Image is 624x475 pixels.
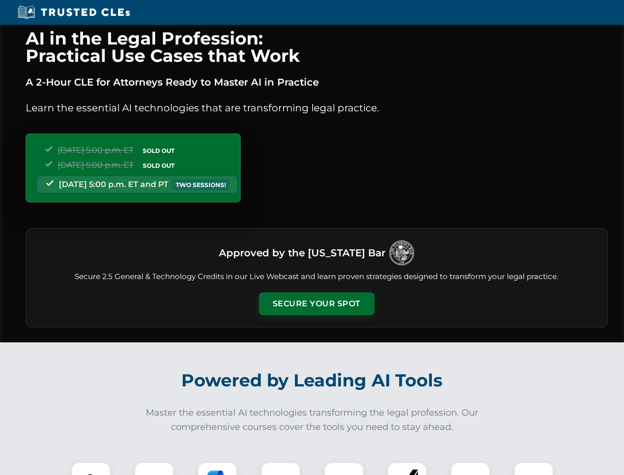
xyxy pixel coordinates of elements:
span: [DATE] 5:00 p.m. ET [58,160,133,170]
img: Logo [389,240,414,265]
h3: Approved by the [US_STATE] Bar [219,244,385,262]
span: SOLD OUT [139,160,178,171]
p: Secure 2.5 General & Technology Credits in our Live Webcast and learn proven strategies designed ... [38,271,595,283]
img: Trusted CLEs [15,5,133,20]
h2: Powered by Leading AI Tools [39,363,586,398]
p: Master the essential AI technologies transforming the legal profession. Our comprehensive courses... [139,406,485,434]
button: Secure Your Spot [259,292,374,315]
h1: AI in the Legal Profession: Practical Use Cases that Work [26,30,608,64]
p: A 2-Hour CLE for Attorneys Ready to Master AI in Practice [26,74,608,90]
span: [DATE] 5:00 p.m. ET [58,145,133,155]
p: Learn the essential AI technologies that are transforming legal practice. [26,100,608,116]
span: SOLD OUT [139,145,178,156]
